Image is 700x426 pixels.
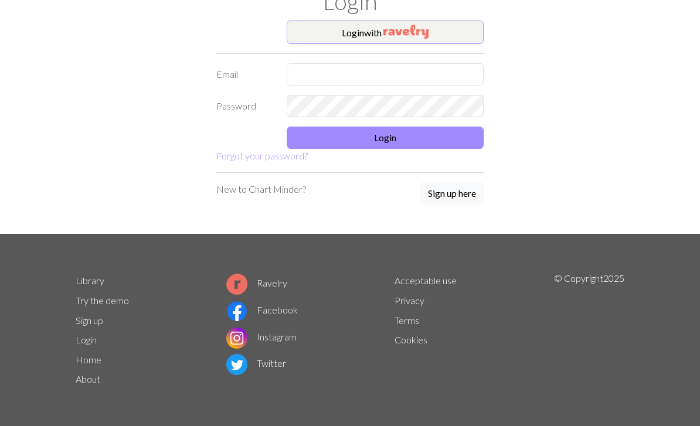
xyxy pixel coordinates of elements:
[395,334,427,345] a: Cookies
[226,357,286,369] a: Twitter
[226,304,298,315] a: Facebook
[226,331,297,342] a: Instagram
[226,354,247,375] img: Twitter logo
[420,182,484,206] a: Sign up here
[216,150,308,161] a: Forgot your password?
[287,21,484,44] button: Loginwith
[76,315,103,326] a: Sign up
[76,373,100,384] a: About
[420,182,484,205] button: Sign up here
[76,295,129,306] a: Try the demo
[226,274,247,295] img: Ravelry logo
[226,328,247,349] img: Instagram logo
[209,63,280,86] label: Email
[395,275,457,286] a: Acceptable use
[226,277,287,288] a: Ravelry
[76,354,101,365] a: Home
[76,334,97,345] a: Login
[383,25,429,39] img: Ravelry
[226,301,247,322] img: Facebook logo
[395,315,419,326] a: Terms
[76,275,104,286] a: Library
[395,295,424,306] a: Privacy
[209,95,280,117] label: Password
[287,127,484,149] button: Login
[216,182,306,196] p: New to Chart Minder?
[554,271,624,390] p: © Copyright 2025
